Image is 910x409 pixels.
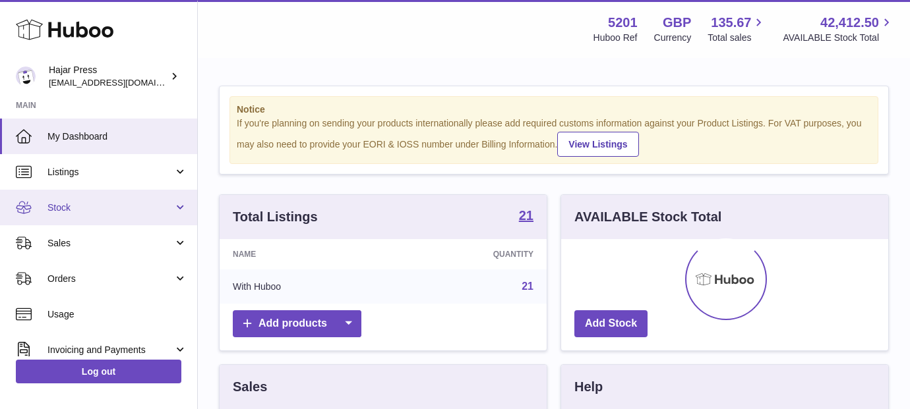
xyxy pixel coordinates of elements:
a: Log out [16,360,181,383]
h3: Help [574,378,603,396]
a: Add products [233,310,361,337]
span: Listings [47,166,173,178]
div: Huboo Ref [593,32,638,44]
a: 42,412.50 AVAILABLE Stock Total [783,14,894,44]
strong: 21 [519,209,533,222]
span: Total sales [708,32,766,44]
img: editorial@hajarpress.com [16,67,36,86]
h3: Sales [233,378,267,396]
th: Quantity [392,239,547,269]
a: 21 [519,209,533,225]
h3: AVAILABLE Stock Total [574,208,721,226]
td: With Huboo [220,269,392,304]
span: Orders [47,273,173,285]
span: AVAILABLE Stock Total [783,32,894,44]
strong: Notice [237,103,871,116]
div: Hajar Press [49,64,167,89]
span: 135.67 [711,14,751,32]
div: Currency [654,32,692,44]
a: View Listings [557,132,638,157]
th: Name [220,239,392,269]
span: Sales [47,237,173,250]
strong: GBP [663,14,691,32]
a: 21 [522,281,533,292]
strong: 5201 [608,14,638,32]
span: My Dashboard [47,130,187,143]
span: Usage [47,308,187,321]
span: Invoicing and Payments [47,344,173,356]
span: Stock [47,202,173,214]
span: [EMAIL_ADDRESS][DOMAIN_NAME] [49,77,194,88]
a: 135.67 Total sales [708,14,766,44]
div: If you're planning on sending your products internationally please add required customs informati... [237,117,871,157]
h3: Total Listings [233,208,318,226]
span: 42,412.50 [820,14,879,32]
a: Add Stock [574,310,648,337]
